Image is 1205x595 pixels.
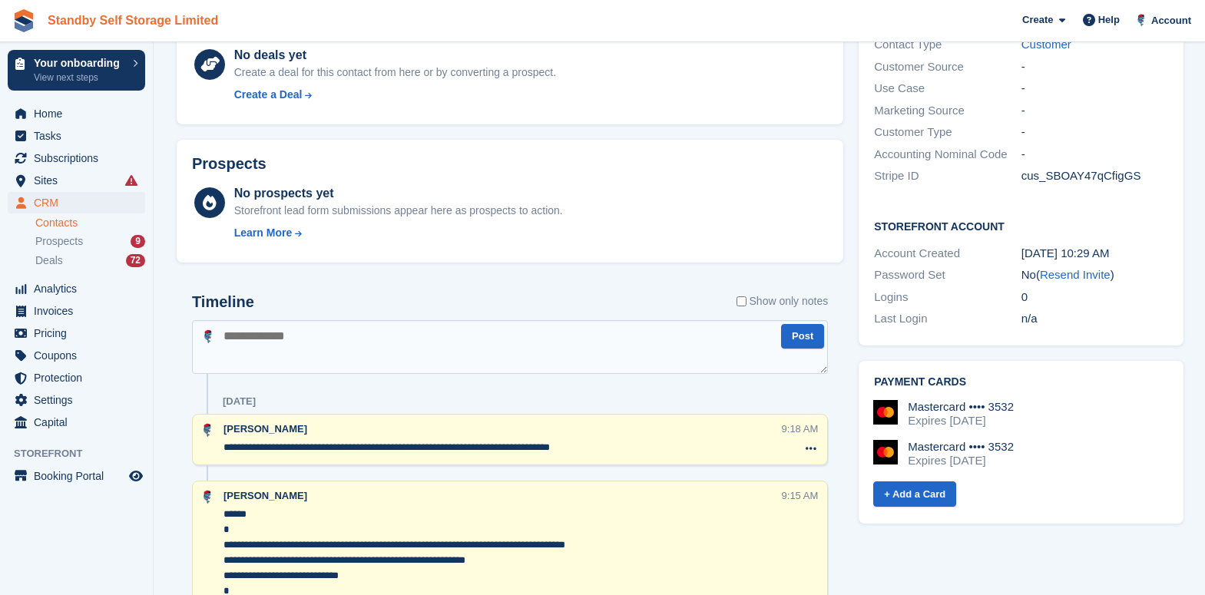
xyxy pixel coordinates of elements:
div: Expires [DATE] [908,414,1014,428]
div: No deals yet [234,46,556,64]
div: Expires [DATE] [908,454,1014,468]
span: Subscriptions [34,147,126,169]
p: View next steps [34,71,125,84]
div: - [1021,124,1169,141]
span: Tasks [34,125,126,147]
h2: Prospects [192,155,266,173]
div: Password Set [874,266,1021,284]
div: Accounting Nominal Code [874,146,1021,164]
a: menu [8,412,145,433]
img: Glenn Fisher [199,421,216,438]
span: Deals [35,253,63,268]
a: menu [8,300,145,322]
p: Your onboarding [34,58,125,68]
h2: Payment cards [874,376,1168,388]
span: Help [1098,12,1120,28]
span: Coupons [34,345,126,366]
img: Glenn Fisher [200,328,217,345]
img: Glenn Fisher [199,488,216,505]
label: Show only notes [737,293,829,309]
div: - [1021,80,1169,98]
a: menu [8,147,145,169]
h2: Storefront Account [874,218,1168,233]
a: Deals 72 [35,253,145,269]
a: Resend Invite [1040,268,1111,281]
a: Prospects 9 [35,233,145,250]
a: menu [8,170,145,191]
a: menu [8,345,145,366]
a: menu [8,278,145,299]
div: Customer Type [874,124,1021,141]
div: Last Login [874,310,1021,328]
img: Mastercard Logo [873,440,898,464]
div: Mastercard •••• 3532 [908,440,1014,454]
div: Stripe ID [874,167,1021,185]
a: Create a Deal [234,87,556,103]
img: stora-icon-8386f47178a22dfd0bd8f6a31ec36ba5ce8667c1dd55bd0f319d3a0aa187defe.svg [12,9,35,32]
div: Mastercard •••• 3532 [908,400,1014,414]
img: Glenn Fisher [1134,12,1149,28]
div: Create a Deal [234,87,303,103]
span: Settings [34,389,126,411]
a: menu [8,125,145,147]
div: - [1021,58,1169,76]
div: Learn More [234,225,292,241]
span: Home [34,103,126,124]
span: [PERSON_NAME] [223,490,307,501]
div: Contact Type [874,36,1021,54]
div: cus_SBOAY47qCfigGS [1021,167,1169,185]
span: Pricing [34,322,126,344]
div: Marketing Source [874,102,1021,120]
div: Customer Source [874,58,1021,76]
span: Prospects [35,234,83,249]
span: CRM [34,192,126,213]
span: Create [1022,12,1053,28]
div: Storefront lead form submissions appear here as prospects to action. [234,203,563,219]
div: Account Created [874,245,1021,263]
a: menu [8,322,145,344]
img: Mastercard Logo [873,400,898,425]
a: menu [8,465,145,487]
div: 9:18 AM [782,421,819,436]
a: menu [8,389,145,411]
input: Show only notes [737,293,747,309]
div: n/a [1021,310,1169,328]
span: Sites [34,170,126,191]
div: 72 [126,254,145,267]
a: Customer [1021,38,1071,51]
span: [PERSON_NAME] [223,423,307,435]
button: Post [781,324,824,349]
h2: Timeline [192,293,254,311]
a: Contacts [35,216,145,230]
a: menu [8,367,145,388]
a: Standby Self Storage Limited [41,8,224,33]
i: Smart entry sync failures have occurred [125,174,137,187]
div: Use Case [874,80,1021,98]
div: 9 [131,235,145,248]
div: - [1021,102,1169,120]
div: 0 [1021,289,1169,306]
div: [DATE] 10:29 AM [1021,245,1169,263]
div: 9:15 AM [782,488,819,503]
div: No [1021,266,1169,284]
span: Invoices [34,300,126,322]
a: Your onboarding View next steps [8,50,145,91]
a: Learn More [234,225,563,241]
a: + Add a Card [873,481,956,507]
span: Analytics [34,278,126,299]
div: [DATE] [223,395,256,408]
span: Booking Portal [34,465,126,487]
a: menu [8,192,145,213]
span: ( ) [1036,268,1114,281]
span: Storefront [14,446,153,461]
span: Account [1151,13,1191,28]
a: menu [8,103,145,124]
div: Logins [874,289,1021,306]
div: - [1021,146,1169,164]
div: Create a deal for this contact from here or by converting a prospect. [234,64,556,81]
span: Capital [34,412,126,433]
a: Preview store [127,467,145,485]
span: Protection [34,367,126,388]
div: No prospects yet [234,184,563,203]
